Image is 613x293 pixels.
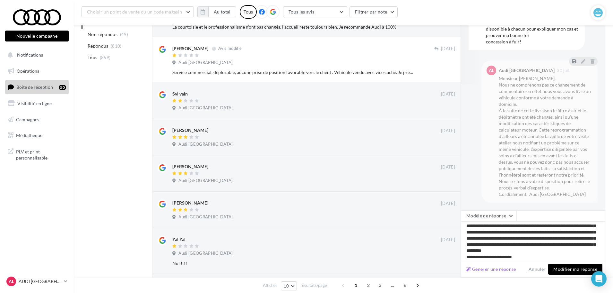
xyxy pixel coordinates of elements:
div: Monsieur [PERSON_NAME], Nous ne comprenons pas ce changement de commentaire en effet nous vous av... [499,75,592,197]
span: Audi [GEOGRAPHIC_DATA] [178,105,233,111]
button: Notifications [4,48,67,62]
button: Modèle de réponse [461,210,517,221]
span: PLV et print personnalisable [16,147,66,161]
div: Tous [240,5,257,19]
span: 6 [400,280,410,290]
span: [DATE] [441,237,455,243]
span: Opérations [17,68,39,74]
div: Service commercial, déplorable, aucune prise de position favorable vers le client . Véhicule vend... [172,69,413,76]
button: 10 [281,281,297,290]
span: 1 [351,280,361,290]
span: Avis modifié [218,46,242,51]
span: 10 [284,283,289,288]
span: Audi [GEOGRAPHIC_DATA] [178,251,233,256]
div: Yal Yal [172,236,186,243]
span: Audi [GEOGRAPHIC_DATA] [178,142,233,147]
button: Annuler [526,265,548,273]
span: [DATE] [441,46,455,52]
span: Audi [GEOGRAPHIC_DATA] [178,214,233,220]
button: Filtrer par note [350,6,398,17]
span: Non répondus [88,31,117,38]
span: Campagnes [16,116,39,122]
span: 2 [363,280,374,290]
span: (859) [100,55,111,60]
div: Nul !!!! [172,260,413,267]
span: (810) [111,43,122,49]
span: Tous [88,54,97,61]
span: [DATE] [441,201,455,206]
a: Médiathèque [4,129,70,142]
span: (49) [120,32,128,37]
a: PLV et print personnalisable [4,145,70,164]
span: Choisir un point de vente ou un code magasin [87,9,182,14]
a: AL AUDI [GEOGRAPHIC_DATA] [5,275,69,288]
span: Visibilité en ligne [17,101,52,106]
div: La courtoisie et le professionnalisme n'ont pas changés, l'accueil reste toujours bien. Je recomm... [172,24,413,30]
span: [DATE] [441,164,455,170]
span: Tous les avis [289,9,315,14]
span: ... [387,280,398,290]
span: Audi [GEOGRAPHIC_DATA] [178,178,233,184]
span: Notifications [17,52,43,58]
p: AUDI [GEOGRAPHIC_DATA] [19,278,61,285]
span: 3 [375,280,385,290]
div: Syl vain [172,91,188,97]
button: Au total [197,6,236,17]
a: Campagnes [4,113,70,126]
button: Choisir un point de vente ou un code magasin [82,6,194,17]
div: 50 [59,85,66,90]
a: Boîte de réception50 [4,80,70,94]
button: Modifier ma réponse [548,264,602,275]
span: Boîte de réception [16,84,53,90]
a: Opérations [4,64,70,78]
div: Open Intercom Messenger [591,271,607,287]
button: Au total [208,6,236,17]
button: Générer une réponse [464,265,519,273]
div: Audi [GEOGRAPHIC_DATA] [499,68,555,73]
div: [PERSON_NAME] [172,45,208,52]
div: [PERSON_NAME] [172,200,208,206]
span: AL [489,67,494,74]
div: [PERSON_NAME] [172,127,208,133]
div: [PERSON_NAME] [172,163,208,170]
span: [DATE] [441,128,455,134]
span: résultats/page [300,282,327,288]
button: Tous les avis [283,6,347,17]
a: Visibilité en ligne [4,97,70,110]
span: 30 juil. [557,69,570,73]
span: Répondus [88,43,108,49]
span: Afficher [263,282,277,288]
span: Médiathèque [16,133,42,138]
span: AL [9,278,14,285]
button: Nouvelle campagne [5,31,69,41]
span: Audi [GEOGRAPHIC_DATA] [178,60,233,66]
span: [DATE] [441,91,455,97]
